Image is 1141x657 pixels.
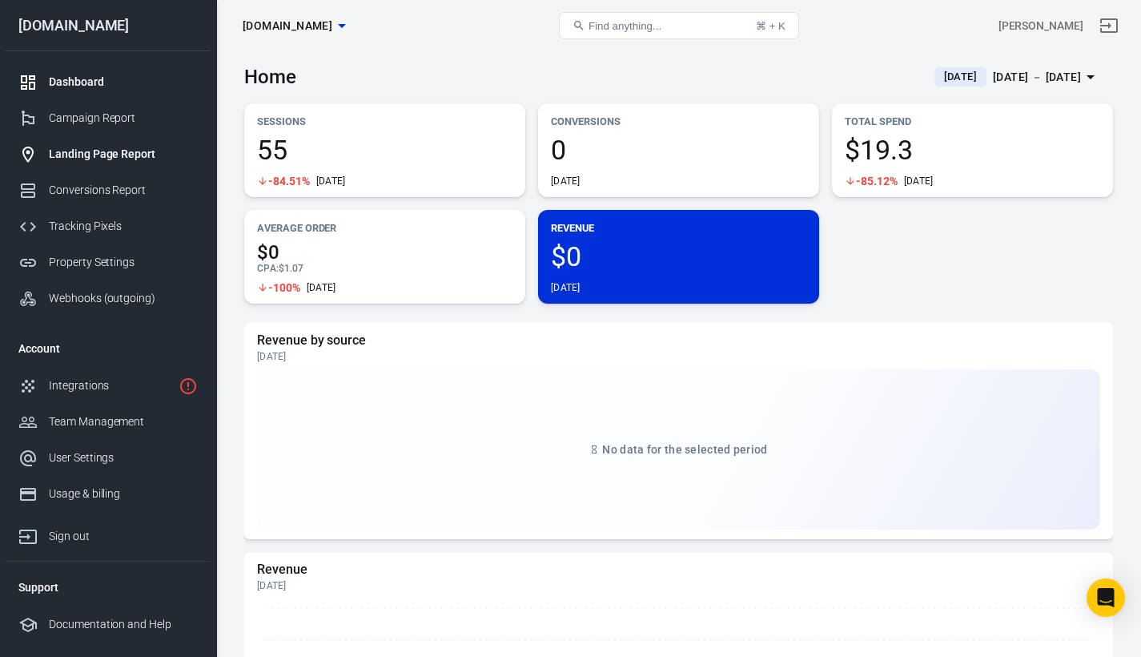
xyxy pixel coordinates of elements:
p: Total Spend [845,113,1100,130]
div: [DOMAIN_NAME] [6,18,211,33]
a: Webhooks (outgoing) [6,280,211,316]
div: Integrations [49,377,172,394]
h5: Revenue [257,562,1100,578]
a: Conversions Report [6,172,211,208]
div: [DATE] [551,175,581,187]
a: Landing Page Report [6,136,211,172]
svg: 1 networks not verified yet [179,377,198,396]
li: Support [6,568,211,607]
span: 0 [551,136,806,163]
div: Property Settings [49,254,198,271]
span: CPA : [257,263,279,274]
button: [DATE][DATE] － [DATE] [922,64,1113,91]
a: Tracking Pixels [6,208,211,244]
div: Dashboard [49,74,198,91]
a: User Settings [6,440,211,476]
div: Documentation and Help [49,616,198,633]
button: [DOMAIN_NAME] [236,11,352,41]
div: Landing Page Report [49,146,198,163]
span: -84.51% [268,175,310,187]
span: -85.12% [856,175,898,187]
span: No data for the selected period [602,443,767,456]
h5: Revenue by source [257,333,1100,349]
a: Dashboard [6,64,211,100]
a: Integrations [6,368,211,404]
a: Sign out [6,512,211,554]
div: Team Management [49,413,198,430]
a: Campaign Report [6,100,211,136]
a: Team Management [6,404,211,440]
div: Sign out [49,528,198,545]
span: Find anything... [589,20,661,32]
div: [DATE] [316,175,346,187]
a: Sign out [1090,6,1128,45]
div: [DATE] － [DATE] [993,67,1081,87]
span: $1.07 [279,263,303,274]
div: [DATE] [904,175,934,187]
div: ⌘ + K [756,20,785,32]
h3: Home [244,66,296,88]
div: Tracking Pixels [49,218,198,235]
div: Campaign Report [49,110,198,127]
a: Usage & billing [6,476,211,512]
button: Find anything...⌘ + K [559,12,799,39]
div: [DATE] [257,579,1100,592]
p: Average Order [257,220,512,236]
span: $0 [257,243,512,262]
span: 55 [257,136,512,163]
div: [DATE] [307,281,336,294]
div: Open Intercom Messenger [1087,578,1125,617]
div: Usage & billing [49,486,198,502]
p: Revenue [551,220,806,236]
a: Property Settings [6,244,211,280]
p: Conversions [551,113,806,130]
span: $0 [551,243,806,270]
div: Conversions Report [49,182,198,199]
span: -100% [268,282,300,293]
div: User Settings [49,449,198,466]
span: [DATE] [938,69,983,85]
li: Account [6,329,211,368]
div: Webhooks (outgoing) [49,290,198,307]
div: Account id: GXqx2G2u [998,18,1083,34]
span: $19.3 [845,136,1100,163]
p: Sessions [257,113,512,130]
div: [DATE] [551,281,581,294]
div: [DATE] [257,350,1100,363]
span: worldwidehealthytip.com [243,16,332,36]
